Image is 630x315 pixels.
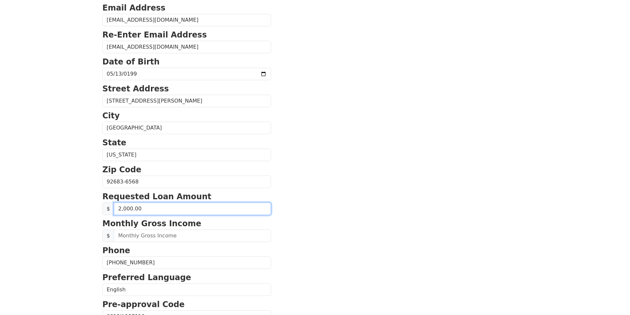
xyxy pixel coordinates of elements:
strong: Email Address [102,3,165,12]
strong: Phone [102,246,130,255]
p: Monthly Gross Income [102,218,271,230]
input: Phone [102,256,271,269]
strong: City [102,111,120,120]
strong: Street Address [102,84,169,93]
strong: Re-Enter Email Address [102,30,207,39]
span: $ [102,230,114,242]
span: $ [102,203,114,215]
input: Monthly Gross Income [114,230,271,242]
strong: Date of Birth [102,57,159,66]
strong: State [102,138,126,147]
input: Zip Code [102,176,271,188]
strong: Pre-approval Code [102,300,185,309]
input: Re-Enter Email Address [102,41,271,53]
input: Street Address [102,95,271,107]
strong: Zip Code [102,165,141,174]
strong: Preferred Language [102,273,191,282]
input: 0.00 [114,203,271,215]
input: Email Address [102,14,271,26]
input: City [102,122,271,134]
strong: Requested Loan Amount [102,192,211,201]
